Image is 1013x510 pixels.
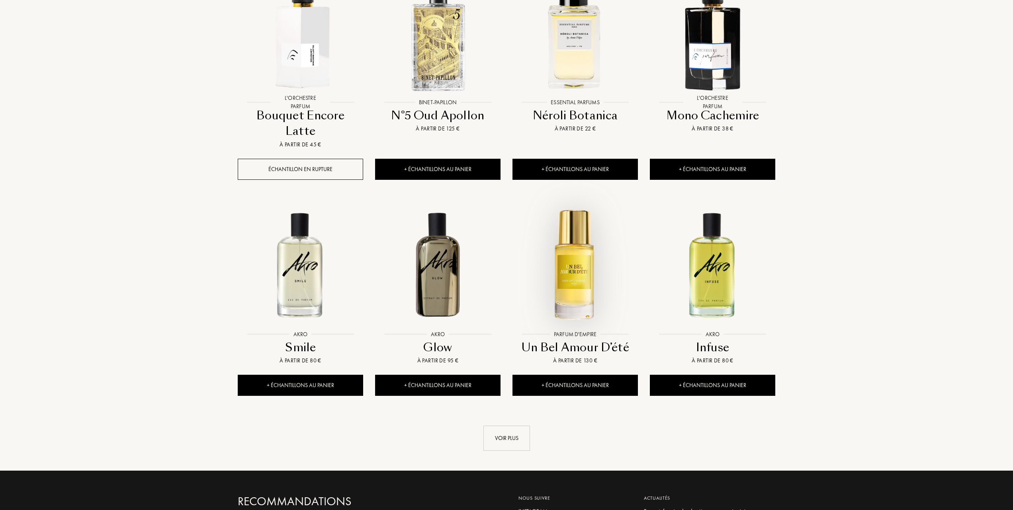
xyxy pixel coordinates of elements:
a: Un Bel Amour D’été Parfum d'EmpireParfum d'EmpireUn Bel Amour D’étéÀ partir de 130 € [512,194,638,375]
div: + Échantillons au panier [650,159,775,180]
div: Actualités [644,494,769,502]
a: Glow AkroAkroGlowÀ partir de 95 € [375,194,501,375]
div: + Échantillons au panier [512,375,638,396]
div: + Échantillons au panier [650,375,775,396]
div: Échantillon en rupture [238,159,363,180]
a: Recommandations [238,494,409,508]
div: À partir de 22 € [516,125,635,133]
div: À partir de 45 € [241,140,360,149]
a: Infuse AkroAkroInfuseÀ partir de 80 € [650,194,775,375]
div: + Échantillons au panier [238,375,363,396]
div: À partir de 130 € [516,356,635,365]
div: À partir de 80 € [241,356,360,365]
div: À partir de 38 € [653,125,772,133]
img: Smile Akro [239,202,362,326]
a: Smile AkroAkroSmileÀ partir de 80 € [238,194,363,375]
div: À partir de 95 € [378,356,497,365]
div: À partir de 125 € [378,125,497,133]
div: + Échantillons au panier [512,159,638,180]
div: + Échantillons au panier [375,159,501,180]
div: Bouquet Encore Latte [241,108,360,139]
img: Glow Akro [376,202,500,326]
img: Un Bel Amour D’été Parfum d'Empire [513,202,637,326]
div: À partir de 80 € [653,356,772,365]
div: + Échantillons au panier [375,375,501,396]
img: Infuse Akro [651,202,774,326]
div: Nous suivre [518,494,632,502]
div: Voir plus [483,426,530,451]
